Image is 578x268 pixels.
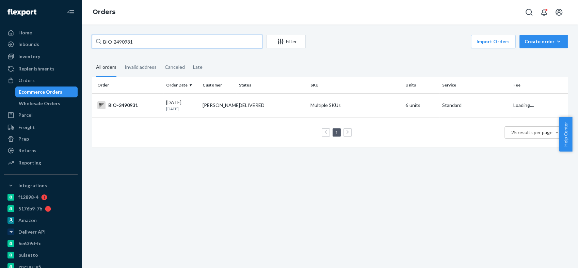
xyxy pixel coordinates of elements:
input: Search orders [92,35,262,48]
div: 5176b9-7b [18,205,42,212]
a: Inbounds [4,39,78,50]
button: Import Orders [471,35,515,48]
div: f12898-4 [18,194,38,201]
div: Filter [267,38,305,45]
div: Reporting [18,159,41,166]
div: Ecommerce Orders [19,89,62,95]
th: Order [92,77,163,93]
th: Fee [511,77,568,93]
div: BIO-2490931 [97,101,161,109]
div: DELIVERED [239,102,264,109]
a: 6e639d-fc [4,238,78,249]
button: Open Search Box [522,5,536,19]
a: Returns [4,145,78,156]
div: Wholesale Orders [19,100,60,107]
div: Replenishments [18,65,54,72]
a: Freight [4,122,78,133]
div: Home [18,29,32,36]
div: Parcel [18,112,33,119]
div: Create order [525,38,563,45]
th: Order Date [163,77,200,93]
th: Status [236,77,308,93]
div: Returns [18,147,36,154]
button: Open notifications [537,5,551,19]
div: Deliverr API [18,228,46,235]
div: 6e639d-fc [18,240,41,247]
ol: breadcrumbs [87,2,121,22]
th: SKU [308,77,403,93]
div: Inbounds [18,41,39,48]
a: Wholesale Orders [15,98,78,109]
a: Reporting [4,157,78,168]
a: f12898-4 [4,192,78,203]
a: Inventory [4,51,78,62]
div: pulsetto [18,252,38,258]
a: Page 1 is your current page [334,129,339,135]
a: Parcel [4,110,78,121]
button: Help Center [559,117,572,152]
a: Prep [4,133,78,144]
img: Flexport logo [7,9,36,16]
span: 25 results per page [511,129,552,135]
button: Filter [266,35,306,48]
a: Deliverr API [4,226,78,237]
button: Create order [519,35,568,48]
a: Replenishments [4,63,78,74]
div: Orders [18,77,35,84]
th: Units [403,77,439,93]
div: Invalid address [125,58,157,76]
a: 5176b9-7b [4,203,78,214]
a: Home [4,27,78,38]
div: Integrations [18,182,47,189]
p: [DATE] [166,106,197,112]
td: Multiple SKUs [308,93,403,117]
div: All orders [96,58,116,77]
a: Orders [4,75,78,86]
button: Open account menu [552,5,566,19]
a: pulsetto [4,250,78,261]
div: Inventory [18,53,40,60]
div: Freight [18,124,35,131]
button: Close Navigation [64,5,78,19]
div: Customer [203,82,234,88]
button: Integrations [4,180,78,191]
div: Late [193,58,203,76]
th: Service [439,77,511,93]
a: Ecommerce Orders [15,86,78,97]
div: Prep [18,136,29,142]
a: Orders [93,8,115,16]
div: [DATE] [166,99,197,112]
div: Canceled [165,58,185,76]
div: Amazon [18,217,37,224]
p: Standard [442,102,508,109]
a: Amazon [4,215,78,226]
td: Loading.... [511,93,568,117]
td: [PERSON_NAME] [200,93,236,117]
td: 6 units [403,93,439,117]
